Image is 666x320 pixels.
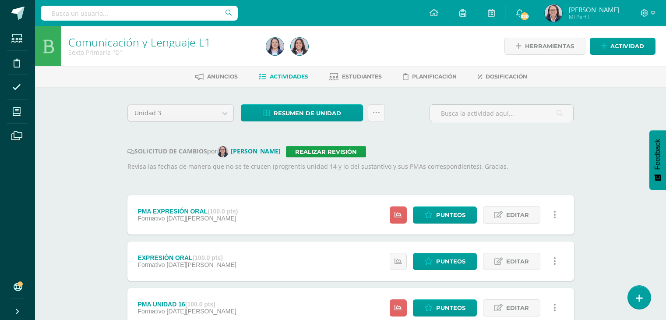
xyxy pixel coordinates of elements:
a: Realizar revisión [286,146,366,157]
span: [DATE][PERSON_NAME] [167,215,236,222]
div: EXPRESIÓN ORAL [137,254,236,261]
a: Anuncios [195,70,238,84]
img: 1fc73b6c21a835839e6c4952864e5f80.png [217,146,229,157]
span: Dosificación [486,73,527,80]
span: Mi Perfil [569,13,619,21]
span: Herramientas [525,38,574,54]
span: Editar [506,253,529,270]
button: Feedback - Mostrar encuesta [649,130,666,190]
a: Resumen de unidad [241,104,363,121]
span: Actividades [270,73,308,80]
span: Editar [506,207,529,223]
div: PMA EXPRESIÓN ORAL [137,208,238,215]
img: 2d65b1c349409d80be4ac5e5dc811f01.png [266,38,284,55]
input: Busca un usuario... [41,6,238,21]
span: Estudiantes [342,73,382,80]
span: Formativo [137,215,165,222]
span: Punteos [436,300,465,316]
span: Formativo [137,308,165,315]
span: [PERSON_NAME] [569,5,619,14]
span: Planificación [412,73,457,80]
span: Unidad 3 [134,105,210,121]
span: Anuncios [207,73,238,80]
strong: SOLICITUD DE CAMBIOS [127,147,207,155]
img: e8987a812dde2fcc48dcbc883f5f5707.png [291,38,308,55]
span: [DATE][PERSON_NAME] [167,308,236,315]
div: PMA UNIDAD 16 [137,301,236,308]
span: Feedback [654,139,662,170]
a: Herramientas [504,38,585,55]
a: Punteos [413,253,477,270]
a: Punteos [413,299,477,316]
span: Punteos [436,253,465,270]
span: Actividad [610,38,644,54]
a: Planificación [403,70,457,84]
input: Busca la actividad aquí... [430,105,573,122]
span: Resumen de unidad [274,105,341,121]
a: Comunicación y Lenguaje L1 [68,35,211,50]
strong: [PERSON_NAME] [231,147,281,155]
h1: Comunicación y Lenguaje L1 [68,36,256,48]
a: Estudiantes [329,70,382,84]
strong: (100.0 pts) [185,301,215,308]
span: Formativo [137,261,165,268]
span: [DATE][PERSON_NAME] [167,261,236,268]
strong: (100.0 pts) [193,254,223,261]
img: 9a051294a574a26ca402aef8cdce5e7f.png [545,4,562,22]
strong: (100.0 pts) [208,208,238,215]
div: Sexto Primaria 'D' [68,48,256,57]
a: Punteos [413,206,477,224]
span: Editar [506,300,529,316]
a: Actividad [590,38,655,55]
span: 320 [520,11,529,21]
a: Unidad 3 [128,105,233,121]
a: [PERSON_NAME] [217,147,286,155]
a: Actividades [259,70,308,84]
span: Punteos [436,207,465,223]
a: Dosificación [478,70,527,84]
div: por [127,146,574,157]
p: Revisa las fechas de manera que no se te crucen (progrentis unidad 14 y lo del sustantivo y sus P... [127,162,574,171]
